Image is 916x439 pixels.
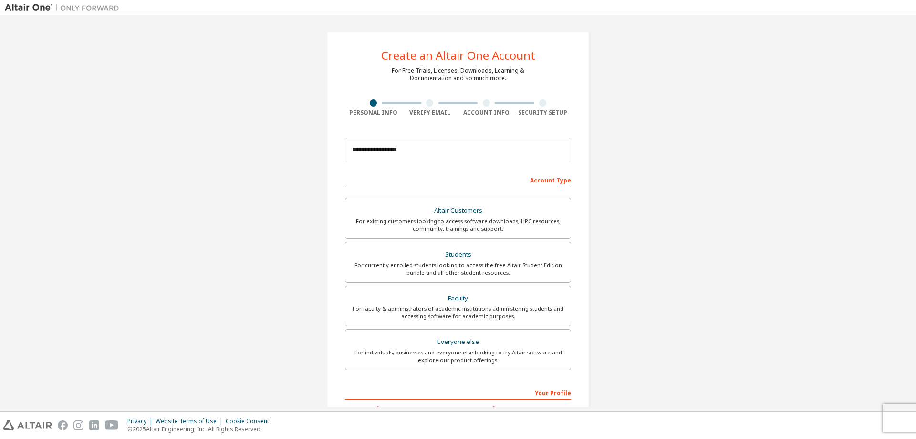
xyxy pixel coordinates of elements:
div: Personal Info [345,109,402,117]
label: Last Name [461,405,571,412]
div: Altair Customers [351,204,565,217]
div: For existing customers looking to access software downloads, HPC resources, community, trainings ... [351,217,565,233]
div: For Free Trials, Licenses, Downloads, Learning & Documentation and so much more. [392,67,524,82]
div: Faculty [351,292,565,305]
div: Cookie Consent [226,418,275,425]
div: Verify Email [402,109,458,117]
img: Altair One [5,3,124,12]
div: Create an Altair One Account [381,50,535,61]
div: For currently enrolled students looking to access the free Altair Student Edition bundle and all ... [351,261,565,277]
div: Privacy [127,418,156,425]
img: instagram.svg [73,420,83,430]
div: Students [351,248,565,261]
img: linkedin.svg [89,420,99,430]
div: Account Info [458,109,515,117]
div: Your Profile [345,385,571,400]
img: altair_logo.svg [3,420,52,430]
img: facebook.svg [58,420,68,430]
div: Security Setup [515,109,572,117]
p: © 2025 Altair Engineering, Inc. All Rights Reserved. [127,425,275,433]
div: Account Type [345,172,571,187]
div: For individuals, businesses and everyone else looking to try Altair software and explore our prod... [351,349,565,364]
div: Everyone else [351,335,565,349]
div: For faculty & administrators of academic institutions administering students and accessing softwa... [351,305,565,320]
img: youtube.svg [105,420,119,430]
label: First Name [345,405,455,412]
div: Website Terms of Use [156,418,226,425]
